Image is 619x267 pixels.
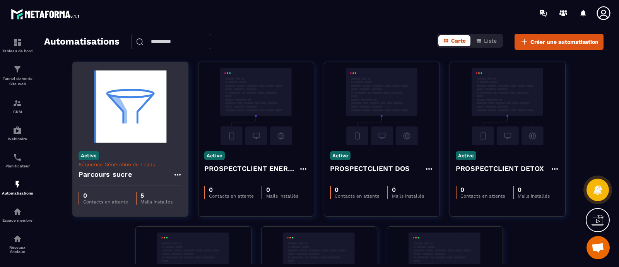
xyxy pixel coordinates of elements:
span: Liste [484,38,497,44]
p: Séquence Génération de Leads [79,162,182,167]
p: Réseaux Sociaux [2,245,33,254]
p: Contacts en attente [460,193,505,199]
p: 0 [518,186,550,193]
p: CRM [2,110,33,114]
img: formation [13,65,22,74]
p: 5 [140,192,173,199]
a: formationformationTunnel de vente Site web [2,59,33,93]
img: formation [13,98,22,108]
span: Carte [451,38,466,44]
p: Espace membre [2,218,33,222]
p: 0 [266,186,298,193]
img: automations [13,180,22,189]
a: schedulerschedulerPlanificateur [2,147,33,174]
p: Active [330,151,351,160]
p: Mails installés [518,193,550,199]
p: Mails installés [266,193,298,199]
p: Tunnel de vente Site web [2,76,33,87]
div: Ouvrir le chat [587,236,610,259]
a: formationformationTableau de bord [2,32,33,59]
a: automationsautomationsEspace membre [2,201,33,228]
p: Automatisations [2,191,33,195]
h4: PROSPECTCLIENT DOS [330,163,410,174]
p: Contacts en attente [209,193,254,199]
p: Active [456,151,476,160]
img: automation-background [330,68,434,145]
span: Créer une automatisation [530,38,598,46]
p: 0 [460,186,505,193]
p: Mails installés [140,199,173,205]
h4: PROSPECTCLIENT ENERGIE [204,163,299,174]
a: social-networksocial-networkRéseaux Sociaux [2,228,33,260]
a: automationsautomationsAutomatisations [2,174,33,201]
img: automation-background [456,68,559,145]
h4: PROSPECTCLIENT DETOX [456,163,544,174]
p: Contacts en attente [83,199,128,205]
img: logo [11,7,80,21]
a: automationsautomationsWebinaire [2,120,33,147]
p: 0 [209,186,254,193]
p: 0 [392,186,424,193]
button: Créer une automatisation [515,34,604,50]
p: Planificateur [2,164,33,168]
img: automation-background [79,68,182,145]
img: social-network [13,234,22,243]
p: Tableau de bord [2,49,33,53]
img: scheduler [13,153,22,162]
h4: Parcours sucre [79,169,132,180]
p: Active [204,151,225,160]
img: formation [13,38,22,47]
p: Contacts en attente [335,193,380,199]
p: Mails installés [392,193,424,199]
img: automation-background [204,68,308,145]
a: formationformationCRM [2,93,33,120]
p: 0 [335,186,380,193]
p: Active [79,151,99,160]
img: automations [13,207,22,216]
p: Webinaire [2,137,33,141]
button: Liste [471,35,501,46]
h2: Automatisations [44,34,120,50]
button: Carte [438,35,470,46]
p: 0 [83,192,128,199]
img: automations [13,126,22,135]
